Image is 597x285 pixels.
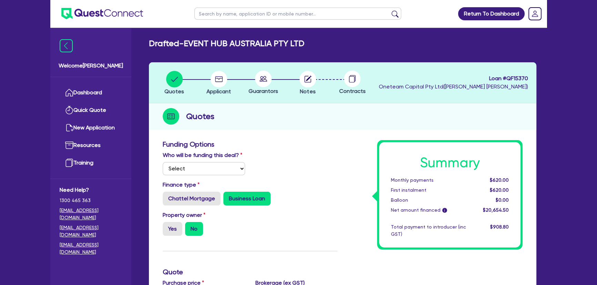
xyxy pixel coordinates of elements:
img: icon-menu-close [60,39,73,52]
span: Contracts [339,88,366,94]
button: Applicant [206,71,231,96]
label: Finance type [163,181,200,189]
label: Business Loan [223,192,271,205]
div: Balloon [386,197,471,204]
h2: Drafted - EVENT HUB AUSTRALIA PTY LTD [149,39,304,49]
span: $0.00 [496,197,509,203]
span: Guarantors [249,88,278,94]
span: $620.00 [490,177,509,183]
span: Applicant [206,88,231,95]
span: $908.80 [490,224,509,230]
img: quick-quote [65,106,73,114]
h3: Quote [163,268,337,276]
span: Quotes [164,88,184,95]
a: Dropdown toggle [526,5,544,23]
label: Property owner [163,211,205,219]
img: new-application [65,124,73,132]
label: Who will be funding this deal? [163,151,242,159]
span: Loan # QF15370 [379,74,528,83]
div: First instalment [386,187,471,194]
label: Yes [163,222,182,236]
a: Quick Quote [60,102,122,119]
a: Dashboard [60,84,122,102]
a: Resources [60,137,122,154]
span: 1300 465 363 [60,197,122,204]
span: Oneteam Capital Pty Ltd ( [PERSON_NAME] [PERSON_NAME] ) [379,83,528,90]
h2: Quotes [186,110,214,123]
h3: Funding Options [163,140,337,148]
span: Notes [300,88,315,95]
a: [EMAIL_ADDRESS][DOMAIN_NAME] [60,224,122,239]
img: quest-connect-logo-blue [61,8,143,19]
button: Quotes [164,71,184,96]
img: step-icon [163,108,179,125]
div: Total payment to introducer (inc GST) [386,223,471,238]
span: Need Help? [60,186,122,194]
h1: Summary [391,155,509,171]
button: Notes [299,71,316,96]
a: Return To Dashboard [458,7,525,20]
input: Search by name, application ID or mobile number... [194,8,401,20]
div: Net amount financed [386,207,471,214]
a: [EMAIL_ADDRESS][DOMAIN_NAME] [60,241,122,256]
span: $620.00 [490,187,509,193]
a: New Application [60,119,122,137]
label: Chattel Mortgage [163,192,221,205]
img: resources [65,141,73,149]
span: $20,654.50 [483,207,509,213]
span: Welcome [PERSON_NAME] [59,62,123,70]
a: Training [60,154,122,172]
img: training [65,159,73,167]
a: [EMAIL_ADDRESS][DOMAIN_NAME] [60,207,122,221]
span: i [442,208,447,213]
label: No [185,222,203,236]
div: Monthly payments [386,177,471,184]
